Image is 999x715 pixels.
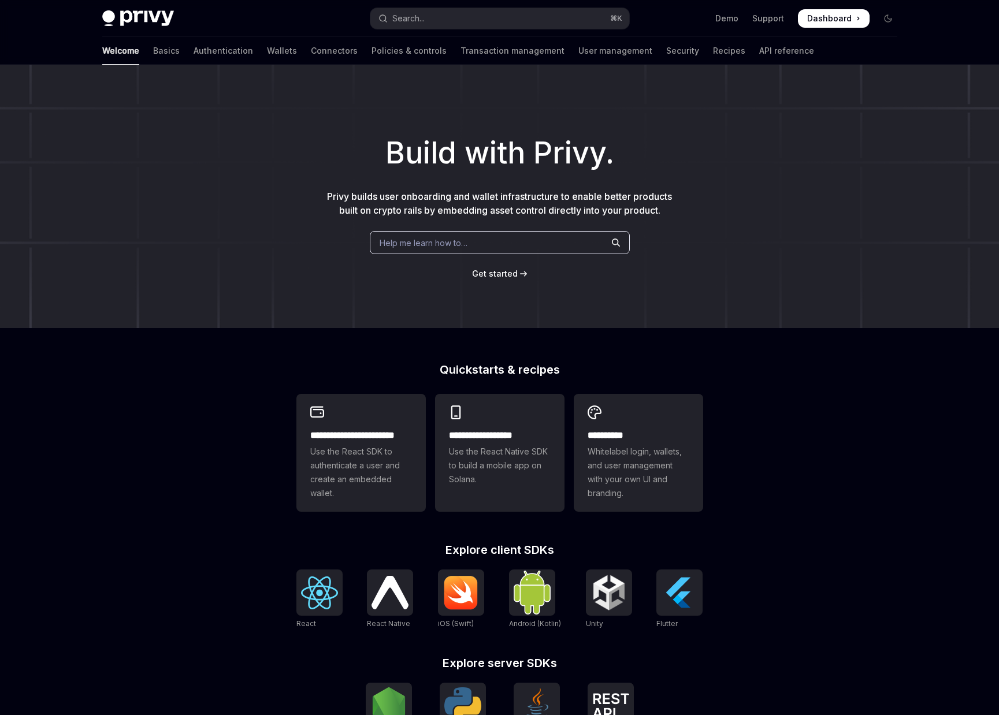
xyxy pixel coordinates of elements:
[661,574,698,611] img: Flutter
[578,37,652,65] a: User management
[713,37,745,65] a: Recipes
[588,445,689,500] span: Whitelabel login, wallets, and user management with your own UI and branding.
[666,37,699,65] a: Security
[443,575,480,610] img: iOS (Swift)
[656,619,678,628] span: Flutter
[610,14,622,23] span: ⌘ K
[752,13,784,24] a: Support
[759,37,814,65] a: API reference
[102,37,139,65] a: Welcome
[296,364,703,375] h2: Quickstarts & recipes
[296,657,703,669] h2: Explore server SDKs
[301,576,338,609] img: React
[438,569,484,630] a: iOS (Swift)iOS (Swift)
[372,37,447,65] a: Policies & controls
[514,571,551,614] img: Android (Kotlin)
[656,569,703,630] a: FlutterFlutter
[367,619,410,628] span: React Native
[715,13,738,24] a: Demo
[586,619,603,628] span: Unity
[509,619,561,628] span: Android (Kotlin)
[591,574,627,611] img: Unity
[472,268,518,280] a: Get started
[509,569,561,630] a: Android (Kotlin)Android (Kotlin)
[472,269,518,278] span: Get started
[460,37,565,65] a: Transaction management
[435,394,565,512] a: **** **** **** ***Use the React Native SDK to build a mobile app on Solana.
[438,619,474,628] span: iOS (Swift)
[296,569,343,630] a: ReactReact
[310,445,412,500] span: Use the React SDK to authenticate a user and create an embedded wallet.
[102,10,174,27] img: dark logo
[574,394,703,512] a: **** *****Whitelabel login, wallets, and user management with your own UI and branding.
[153,37,180,65] a: Basics
[267,37,297,65] a: Wallets
[798,9,870,28] a: Dashboard
[586,569,632,630] a: UnityUnity
[18,131,981,176] h1: Build with Privy.
[807,13,852,24] span: Dashboard
[296,544,703,556] h2: Explore client SDKs
[327,191,672,216] span: Privy builds user onboarding and wallet infrastructure to enable better products built on crypto ...
[380,237,467,249] span: Help me learn how to…
[392,12,425,25] div: Search...
[879,9,897,28] button: Toggle dark mode
[296,619,316,628] span: React
[372,576,408,609] img: React Native
[449,445,551,486] span: Use the React Native SDK to build a mobile app on Solana.
[370,8,629,29] button: Open search
[311,37,358,65] a: Connectors
[194,37,253,65] a: Authentication
[367,569,413,630] a: React NativeReact Native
